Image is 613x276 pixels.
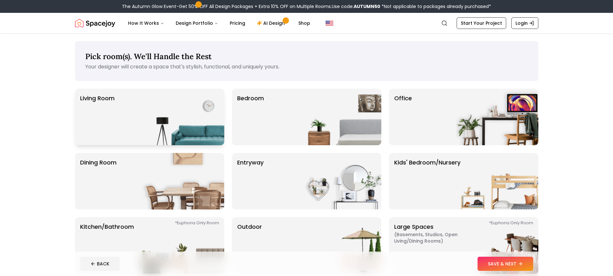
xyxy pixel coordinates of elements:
button: SAVE & NEXT [478,257,533,271]
button: Design Portfolio [171,17,223,30]
p: Your designer will create a space that's stylish, functional, and uniquely yours. [85,63,528,71]
a: Shop [293,17,315,30]
p: Dining Room [80,158,116,204]
img: Bedroom [299,89,381,145]
a: Start Your Project [457,17,506,29]
a: Login [511,17,538,29]
p: Large Spaces [394,222,475,269]
p: Office [394,94,412,140]
nav: Global [75,13,538,33]
p: Kitchen/Bathroom [80,222,134,269]
p: entryway [237,158,264,204]
a: Spacejoy [75,17,115,30]
span: ( Basements, Studios, Open living/dining rooms ) [394,231,475,244]
p: Outdoor [237,222,262,269]
span: Use code: [332,3,380,10]
nav: Main [123,17,315,30]
img: United States [326,19,333,27]
span: Pick room(s). We'll Handle the Rest [85,51,212,61]
p: Kids' Bedroom/Nursery [394,158,460,204]
img: Large Spaces *Euphoria Only [456,217,538,274]
button: How It Works [123,17,169,30]
b: AUTUMN50 [354,3,380,10]
img: Kitchen/Bathroom *Euphoria Only [142,217,224,274]
span: *Not applicable to packages already purchased* [380,3,491,10]
button: BACK [80,257,120,271]
img: Living Room [142,89,224,145]
img: Office [456,89,538,145]
img: Kids' Bedroom/Nursery [456,153,538,209]
img: Spacejoy Logo [75,17,115,30]
img: entryway [299,153,381,209]
div: The Autumn Glow Event-Get 50% OFF All Design Packages + Extra 10% OFF on Multiple Rooms. [122,3,491,10]
img: Outdoor [299,217,381,274]
p: Living Room [80,94,115,140]
p: Bedroom [237,94,264,140]
a: Pricing [225,17,250,30]
img: Dining Room [142,153,224,209]
a: AI Design [252,17,292,30]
